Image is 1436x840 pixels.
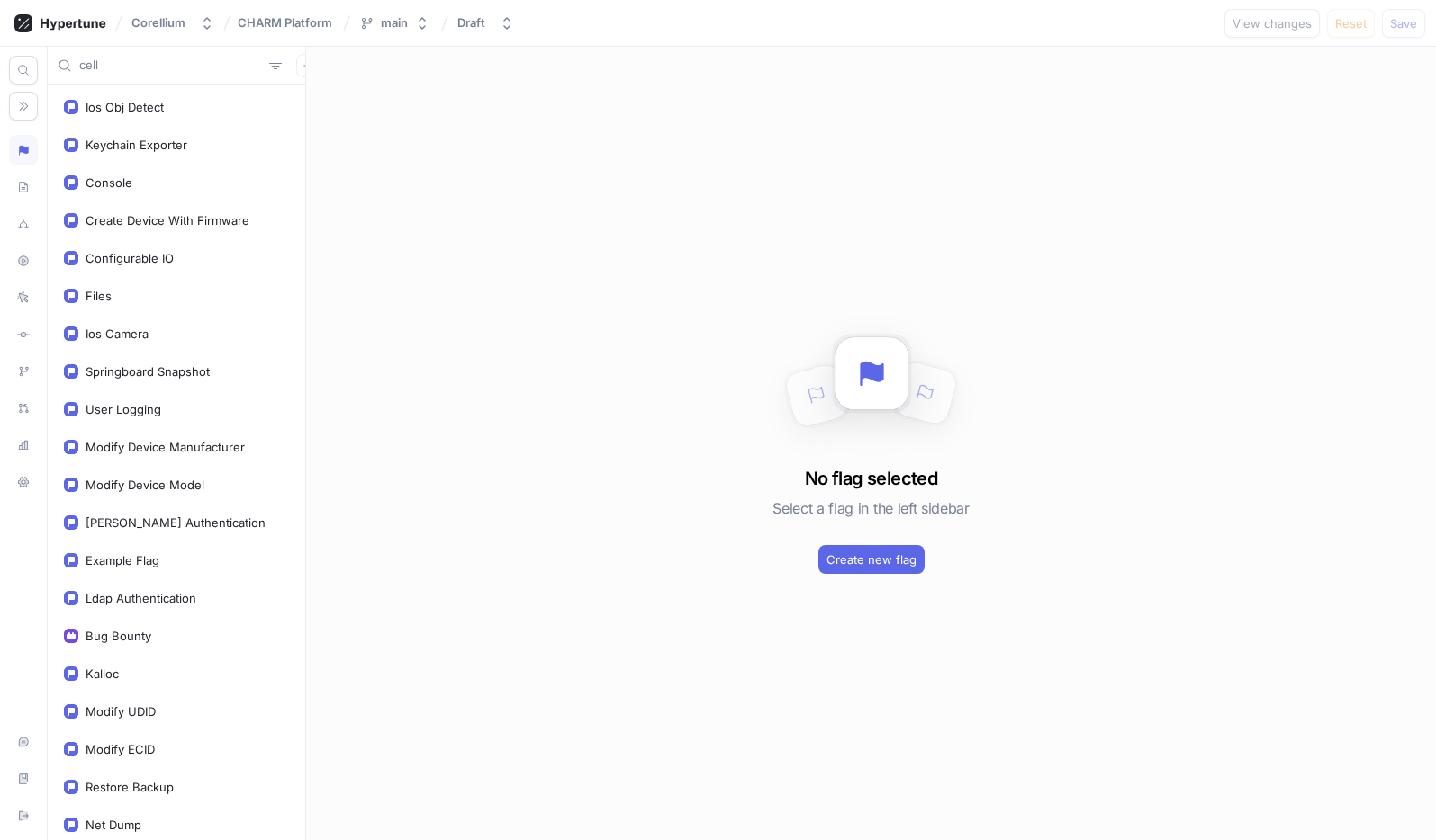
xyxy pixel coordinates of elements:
div: Preview [9,246,38,276]
div: main [381,15,408,31]
div: Settings [9,467,38,497]
span: Save [1390,18,1417,29]
div: Files [86,289,112,303]
div: Configurable IO [86,251,174,265]
div: Example Flag [86,553,159,567]
div: Modify Device Model [86,478,204,492]
div: Modify Device Manufacturer [86,440,245,454]
div: Logic [9,135,38,165]
button: Reset [1327,9,1375,38]
div: Modify ECID [86,742,155,756]
button: Save [1382,9,1425,38]
button: Draft [450,8,521,38]
h5: Select a flag in the left sidebar [772,492,969,524]
div: Keychain Exporter [86,138,187,152]
div: Create Device With Firmware [86,213,249,228]
div: Draft [457,15,485,31]
div: Ios Camera [86,326,149,341]
input: Search... [79,57,262,75]
div: Branches [9,356,38,387]
div: Ios Obj Detect [86,100,164,114]
span: View changes [1233,18,1312,29]
div: Bug Bounty [86,629,151,643]
div: Springboard Snapshot [86,364,210,379]
div: Restore Backup [86,780,174,794]
div: Analytics [9,430,38,460]
div: Pull requests [9,393,38,424]
span: Reset [1335,18,1367,29]
div: Logs [9,282,38,313]
button: View changes [1224,9,1320,38]
div: Corellium [131,15,185,31]
div: Ldap Authentication [86,591,196,605]
h3: No flag selected [805,465,937,492]
button: Create new flag [818,545,925,574]
div: Sign out [9,800,38,831]
span: Create new flag [826,554,917,565]
div: Diff [9,319,38,350]
div: Net Dump [86,818,141,832]
span: CHARM Platform [238,16,332,29]
div: Console [86,175,132,190]
div: Live chat [9,727,38,757]
div: Schema [9,172,38,202]
button: Corellium [124,8,221,38]
div: Splits [9,209,38,239]
div: Documentation [9,764,38,794]
div: User Logging [86,402,161,416]
button: main [352,8,437,38]
div: Modify UDID [86,704,156,719]
div: [PERSON_NAME] Authentication [86,515,266,530]
div: Kalloc [86,666,119,681]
